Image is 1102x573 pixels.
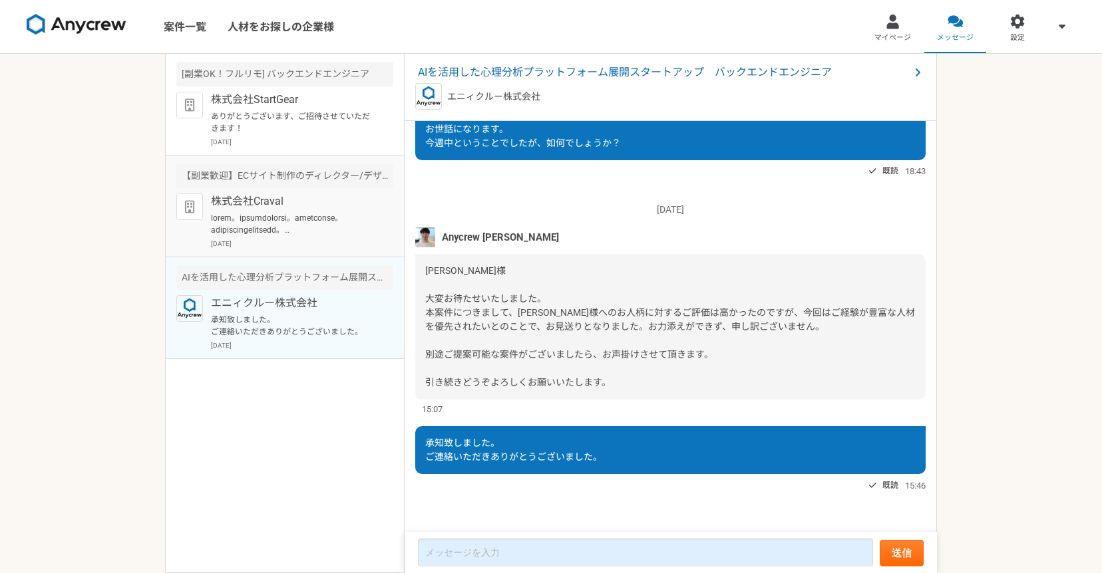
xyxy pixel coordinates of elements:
[176,265,393,290] div: AIを活用した心理分析プラットフォーム展開スタートアップ バックエンドエンジニア
[882,477,898,493] span: 既読
[880,540,924,566] button: 送信
[905,165,926,177] span: 18:43
[211,239,393,249] p: [DATE]
[418,64,910,80] span: AIを活用した心理分析プラットフォーム展開スタートアップ バックエンドエンジニア
[211,92,375,108] p: 株式会社StartGear
[211,295,375,311] p: エニィクルー株式会社
[211,110,375,134] p: ありがとうございます、ご招待させていただきます！
[442,230,559,245] span: Anycrew [PERSON_NAME]
[425,124,621,148] span: お世話になります。 今週中ということでしたが、如何でしょうか？
[425,265,915,388] span: [PERSON_NAME]様 大変お待たせいたしました。 本案件につきまして、[PERSON_NAME]様へのお人柄に対するご評価は高かったのですが、今回はご経験が豊富な人材を優先されたいとのこ...
[874,33,911,43] span: マイページ
[176,295,203,322] img: logo_text_blue_01.png
[211,193,375,209] p: 株式会社Craval
[176,193,203,220] img: default_org_logo-42cde973f59100197ec2c8e796e4974ac8490bb5b08a0eb061ff975e4574aa76.png
[176,164,393,188] div: 【副業歓迎】ECサイト制作のディレクター/デザイナー/コーダーを募集
[1010,33,1025,43] span: 設定
[415,227,435,247] img: %E3%83%95%E3%82%9A%E3%83%AD%E3%83%95%E3%82%A3%E3%83%BC%E3%83%AB%E7%94%BB%E5%83%8F%E3%81%AE%E3%82%...
[415,83,442,110] img: logo_text_blue_01.png
[27,14,126,35] img: 8DqYSo04kwAAAAASUVORK5CYII=
[176,92,203,118] img: default_org_logo-42cde973f59100197ec2c8e796e4974ac8490bb5b08a0eb061ff975e4574aa76.png
[211,212,375,236] p: lorem。ipsumdolorsi。ametconse。 adipiscingelitsedd。 【ei0】tempor（in、utlab）et ■ dolo ma: ALIquaenimad...
[211,137,393,147] p: [DATE]
[882,163,898,179] span: 既読
[211,340,393,350] p: [DATE]
[425,437,602,462] span: 承知致しました。 ご連絡いただきありがとうございました。
[422,403,443,415] span: 15:07
[176,62,393,86] div: [副業OK！フルリモ] バックエンドエンジニア
[905,479,926,492] span: 15:46
[937,33,974,43] span: メッセージ
[415,203,926,217] p: [DATE]
[447,90,540,104] p: エニィクルー株式会社
[211,314,375,338] p: 承知致しました。 ご連絡いただきありがとうございました。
